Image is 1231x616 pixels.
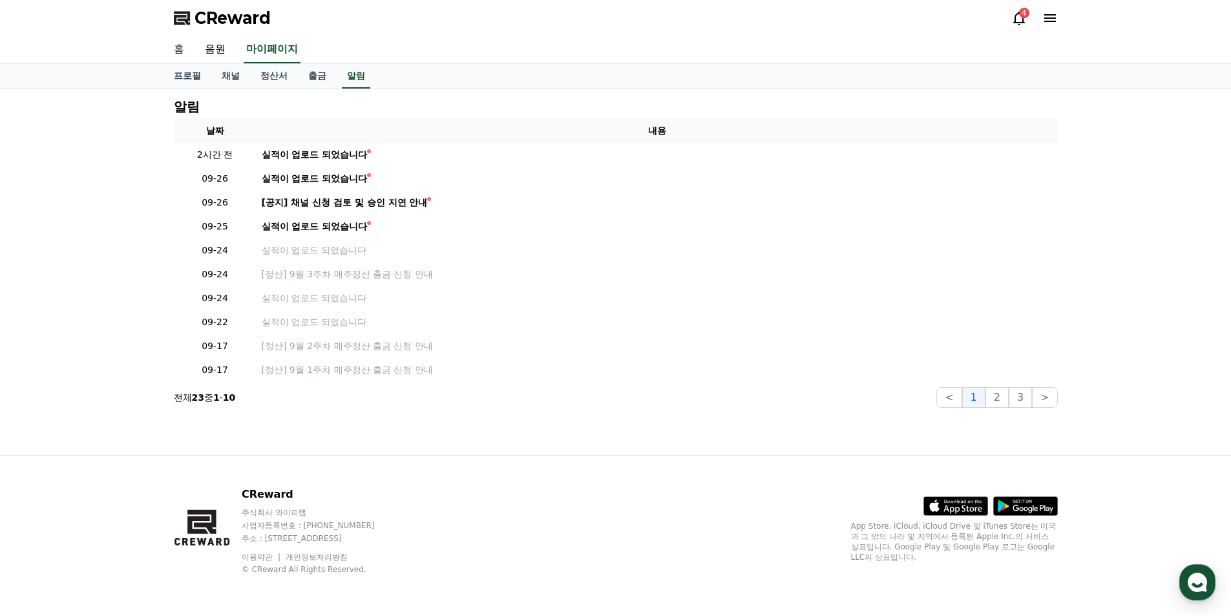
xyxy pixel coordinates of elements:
a: 채널 [211,64,250,89]
a: 이용약관 [242,553,282,562]
div: 실적이 업로드 되었습니다 [262,148,368,162]
p: CReward [242,487,399,502]
button: 2 [985,387,1009,408]
button: > [1032,387,1057,408]
a: 마이페이지 [244,36,300,63]
button: < [936,387,962,408]
a: 개인정보처리방침 [286,553,348,562]
a: 실적이 업로드 되었습니다 [262,172,1053,186]
a: 실적이 업로드 되었습니다 [262,220,1053,233]
a: 실적이 업로드 되었습니다 [262,148,1053,162]
p: 09-17 [179,339,251,353]
p: © CReward All Rights Reserved. [242,564,399,575]
span: CReward [195,8,271,28]
p: 09-17 [179,363,251,377]
p: 09-25 [179,220,251,233]
a: 정산서 [250,64,298,89]
a: [정산] 9월 1주차 매주정산 출금 신청 안내 [262,363,1053,377]
a: 출금 [298,64,337,89]
p: 전체 중 - [174,391,236,404]
a: 4 [1011,10,1027,26]
p: 09-24 [179,292,251,305]
button: 1 [962,387,985,408]
div: 실적이 업로드 되었습니다 [262,172,368,186]
a: 실적이 업로드 되었습니다 [262,244,1053,257]
p: 주소 : [STREET_ADDRESS] [242,533,399,544]
a: 대화 [85,410,167,442]
div: 4 [1019,8,1029,18]
a: 홈 [4,410,85,442]
a: 설정 [167,410,248,442]
h4: 알림 [174,100,200,114]
strong: 1 [213,392,220,403]
p: 09-24 [179,268,251,281]
a: 알림 [342,64,370,89]
strong: 23 [192,392,204,403]
p: 09-26 [179,172,251,186]
a: 프로필 [163,64,211,89]
span: 설정 [200,429,215,440]
p: 2시간 전 [179,148,251,162]
a: 홈 [163,36,195,63]
p: 09-24 [179,244,251,257]
th: 날짜 [174,119,257,143]
a: [정산] 9월 3주차 매주정산 출금 신청 안내 [262,268,1053,281]
p: 09-22 [179,315,251,329]
span: 대화 [118,430,134,440]
p: App Store, iCloud, iCloud Drive 및 iTunes Store는 미국과 그 밖의 나라 및 지역에서 등록된 Apple Inc.의 서비스 상표입니다. Goo... [851,521,1058,562]
a: [정산] 9월 2주차 매주정산 출금 신청 안내 [262,339,1053,353]
a: 실적이 업로드 되었습니다 [262,292,1053,305]
p: 사업자등록번호 : [PHONE_NUMBER] [242,520,399,531]
div: [공지] 채널 신청 검토 및 승인 지연 안내 [262,196,428,209]
a: 실적이 업로드 되었습니다 [262,315,1053,329]
button: 3 [1009,387,1032,408]
p: 09-26 [179,196,251,209]
div: 실적이 업로드 되었습니다 [262,220,368,233]
p: 주식회사 와이피랩 [242,507,399,518]
a: 음원 [195,36,236,63]
span: 홈 [41,429,48,440]
a: CReward [174,8,271,28]
a: [공지] 채널 신청 검토 및 승인 지연 안내 [262,196,1053,209]
strong: 10 [223,392,235,403]
th: 내용 [257,119,1058,143]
